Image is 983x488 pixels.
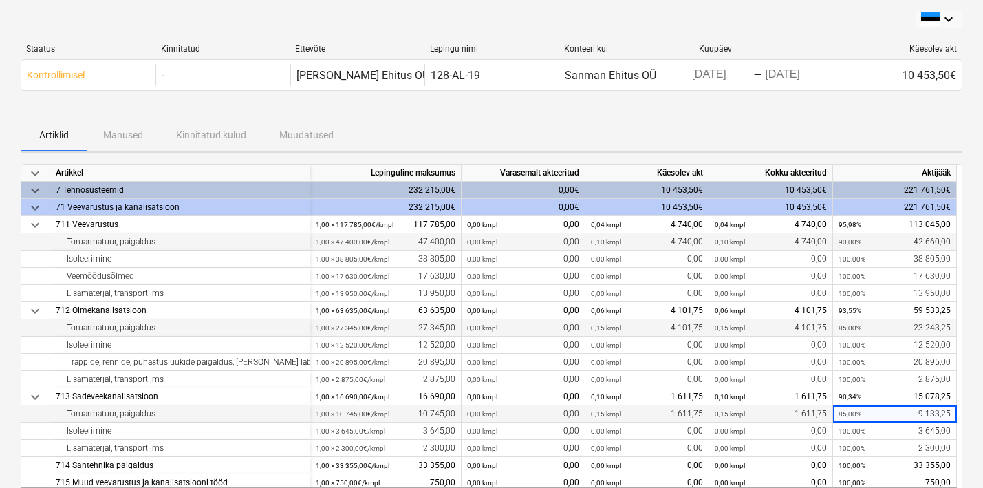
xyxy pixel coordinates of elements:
[56,388,304,405] div: 713 Sadeveekanalisatsioon
[591,457,703,474] div: 0,00
[316,285,455,302] div: 13 950,00
[316,273,389,280] small: 1,00 × 17 630,00€ / kmpl
[467,427,497,435] small: 0,00 kmpl
[316,302,455,319] div: 63 635,00
[715,307,745,315] small: 0,06 kmpl
[316,268,455,285] div: 17 630,00
[316,238,389,246] small: 1,00 × 47 400,00€ / kmpl
[467,255,497,263] small: 0,00 kmpl
[591,371,703,388] div: 0,00
[467,388,579,405] div: 0,00
[462,165,585,182] div: Varasemalt akteeritud
[715,388,827,405] div: 1 611,75
[467,393,497,401] small: 0,00 kmpl
[431,69,480,82] div: 128-AL-19
[839,273,865,280] small: 100,00%
[591,445,621,452] small: 0,00 kmpl
[715,341,745,349] small: 0,00 kmpl
[833,165,957,182] div: Aktijääk
[56,182,304,199] div: 7 Tehnosüsteemid
[715,302,827,319] div: 4 101,75
[715,319,827,337] div: 4 101,75
[699,44,823,54] div: Kuupäev
[56,199,304,216] div: 71 Veevarustus ja kanalisatsioon
[56,319,304,337] div: Toruarmatuur, paigaldus
[839,337,951,354] div: 12 520,00
[56,268,304,285] div: Veemõõdusõlmed
[715,423,827,440] div: 0,00
[585,199,709,216] div: 10 453,50€
[467,233,579,251] div: 0,00
[564,44,688,54] div: Konteeri kui
[591,388,703,405] div: 1 611,75
[839,371,951,388] div: 2 875,00
[467,307,497,315] small: 0,00 kmpl
[833,44,957,54] div: Käesolev akt
[56,423,304,440] div: Isoleerimine
[839,359,865,366] small: 100,00%
[316,423,455,440] div: 3 645,00
[316,221,393,229] small: 1,00 × 117 785,00€ / kmpl
[715,410,745,418] small: 0,15 kmpl
[591,479,621,487] small: 0,00 kmpl
[828,64,962,86] div: 10 453,50€
[839,216,951,233] div: 113 045,00
[591,405,703,423] div: 1 611,75
[591,410,621,418] small: 0,15 kmpl
[591,221,621,229] small: 0,04 kmpl
[839,307,861,315] small: 93,55%
[715,359,745,366] small: 0,00 kmpl
[310,165,462,182] div: Lepinguline maksumus
[161,44,285,54] div: Kinnitatud
[467,273,497,280] small: 0,00 kmpl
[462,182,585,199] div: 0,00€
[316,445,385,452] small: 1,00 × 2 300,00€ / kmpl
[839,302,951,319] div: 59 533,25
[467,337,579,354] div: 0,00
[839,268,951,285] div: 17 630,00
[467,405,579,423] div: 0,00
[715,445,745,452] small: 0,00 kmpl
[715,405,827,423] div: 1 611,75
[709,182,833,199] div: 10 453,50€
[839,479,865,487] small: 100,00%
[27,303,43,319] span: keyboard_arrow_down
[316,307,389,315] small: 1,00 × 63 635,00€ / kmpl
[467,290,497,297] small: 0,00 kmpl
[591,233,703,251] div: 4 740,00
[467,302,579,319] div: 0,00
[430,44,554,54] div: Lepingu nimi
[715,427,745,435] small: 0,00 kmpl
[316,324,389,332] small: 1,00 × 27 345,00€ / kmpl
[839,233,951,251] div: 42 660,00
[715,251,827,268] div: 0,00
[591,307,621,315] small: 0,06 kmpl
[591,324,621,332] small: 0,15 kmpl
[310,199,462,216] div: 232 215,00€
[467,285,579,302] div: 0,00
[467,376,497,383] small: 0,00 kmpl
[591,359,621,366] small: 0,00 kmpl
[462,199,585,216] div: 0,00€
[56,216,304,233] div: 711 Veevarustus
[467,221,497,229] small: 0,00 kmpl
[762,65,827,85] input: Lõpp
[715,255,745,263] small: 0,00 kmpl
[839,221,861,229] small: 95,98%
[316,233,455,251] div: 47 400,00
[56,233,304,251] div: Toruarmatuur, paigaldus
[50,165,310,182] div: Artikkel
[467,462,497,469] small: 0,00 kmpl
[162,69,164,82] div: -
[56,405,304,423] div: Toruarmatuur, paigaldus
[839,251,951,268] div: 38 805,00
[839,324,861,332] small: 85,00%
[715,216,827,233] div: 4 740,00
[467,238,497,246] small: 0,00 kmpl
[316,457,455,474] div: 33 355,00
[467,216,579,233] div: 0,00
[839,462,865,469] small: 100,00%
[591,427,621,435] small: 0,00 kmpl
[715,354,827,371] div: 0,00
[709,199,833,216] div: 10 453,50€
